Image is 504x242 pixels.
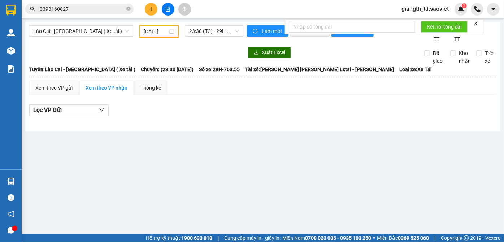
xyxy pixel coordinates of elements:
[474,6,481,12] img: phone-icon
[140,84,161,92] div: Thống kê
[262,48,285,56] span: Xuất Excel
[245,65,394,73] span: Tài xế: [PERSON_NAME] [PERSON_NAME] Lxtai - [PERSON_NAME]
[305,235,371,241] strong: 0708 023 035 - 0935 103 250
[149,7,154,12] span: plus
[29,66,135,72] b: Tuyến: Lào Cai - [GEOGRAPHIC_DATA] ( Xe tải )
[464,235,469,241] span: copyright
[399,65,432,73] span: Loại xe: Xe Tải
[218,234,219,242] span: |
[282,234,371,242] span: Miền Nam
[182,7,187,12] span: aim
[373,237,375,239] span: ⚪️
[398,235,429,241] strong: 0369 525 060
[126,6,131,13] span: close-circle
[189,26,239,36] span: 23:30 (TC) - 29H-763.55
[248,47,291,58] button: downloadXuất Excel
[377,234,429,242] span: Miền Bắc
[8,227,14,234] span: message
[199,65,240,73] span: Số xe: 29H-763.55
[473,21,478,26] span: close
[146,234,212,242] span: Hỗ trợ kỹ thuật:
[144,27,168,35] input: 22/11/2022
[421,21,468,33] button: Kết nối tổng đài
[396,4,455,13] span: giangth_td.saoviet
[254,50,259,56] span: download
[165,7,170,12] span: file-add
[162,3,174,16] button: file-add
[29,104,109,116] button: Lọc VP Gửi
[7,65,15,73] img: solution-icon
[40,5,125,13] input: Tìm tên, số ĐT hoặc mã đơn
[8,194,14,201] span: question-circle
[178,3,191,16] button: aim
[490,6,497,12] span: caret-down
[289,21,415,33] input: Nhập số tổng đài
[462,3,467,8] sup: 1
[482,49,498,65] span: Trên xe
[458,6,464,12] img: icon-new-feature
[487,3,500,16] button: caret-down
[262,27,283,35] span: Làm mới
[7,29,15,36] img: warehouse-icon
[33,105,62,114] span: Lọc VP Gửi
[181,235,212,241] strong: 1900 633 818
[463,3,465,8] span: 1
[224,234,281,242] span: Cung cấp máy in - giấy in:
[7,47,15,55] img: warehouse-icon
[253,29,259,34] span: sync
[8,211,14,217] span: notification
[7,178,15,185] img: warehouse-icon
[247,25,288,37] button: syncLàm mới
[456,49,474,65] span: Kho nhận
[35,84,73,92] div: Xem theo VP gửi
[427,23,462,31] span: Kết nối tổng đài
[30,7,35,12] span: search
[86,84,127,92] div: Xem theo VP nhận
[99,107,105,113] span: down
[126,7,131,11] span: close-circle
[33,26,129,36] span: Lào Cai - Hà Nội ( Xe tải )
[6,5,16,16] img: logo-vxr
[434,234,435,242] span: |
[141,65,194,73] span: Chuyến: (23:30 [DATE])
[430,49,446,65] span: Đã giao
[145,3,157,16] button: plus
